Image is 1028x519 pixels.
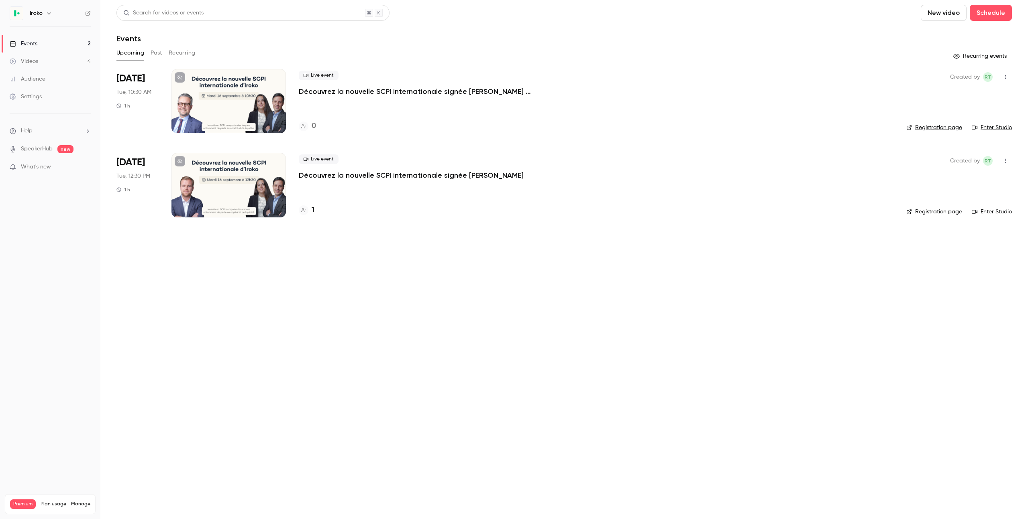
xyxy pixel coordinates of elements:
[983,72,993,82] span: Roxane Tranchard
[972,124,1012,132] a: Enter Studio
[299,87,540,96] a: Découvrez la nouvelle SCPI internationale signée [PERSON_NAME] (CGP)
[950,72,980,82] span: Created by
[116,153,159,217] div: Sep 16 Tue, 12:30 PM (Europe/Paris)
[985,156,991,166] span: RT
[10,57,38,65] div: Videos
[10,93,42,101] div: Settings
[116,72,145,85] span: [DATE]
[312,121,316,132] h4: 0
[299,170,524,180] a: Découvrez la nouvelle SCPI internationale signée [PERSON_NAME]
[123,9,204,17] div: Search for videos or events
[81,164,91,171] iframe: Noticeable Trigger
[10,499,36,509] span: Premium
[10,40,37,48] div: Events
[21,127,33,135] span: Help
[116,156,145,169] span: [DATE]
[21,163,51,171] span: What's new
[299,154,339,164] span: Live event
[169,47,196,59] button: Recurring
[950,50,1012,63] button: Recurring events
[71,501,90,507] a: Manage
[116,88,151,96] span: Tue, 10:30 AM
[299,205,314,216] a: 1
[299,71,339,80] span: Live event
[312,205,314,216] h4: 1
[116,47,144,59] button: Upcoming
[10,7,23,20] img: Iroko
[970,5,1012,21] button: Schedule
[950,156,980,166] span: Created by
[983,156,993,166] span: Roxane Tranchard
[985,72,991,82] span: RT
[921,5,967,21] button: New video
[116,172,150,180] span: Tue, 12:30 PM
[10,75,45,83] div: Audience
[10,127,91,135] li: help-dropdown-opener
[972,208,1012,216] a: Enter Studio
[116,69,159,133] div: Sep 16 Tue, 10:30 AM (Europe/Paris)
[116,34,141,43] h1: Events
[57,145,73,153] span: new
[299,121,316,132] a: 0
[116,103,130,109] div: 1 h
[21,145,53,153] a: SpeakerHub
[116,187,130,193] div: 1 h
[30,9,43,17] h6: Iroko
[41,501,66,507] span: Plan usage
[906,208,962,216] a: Registration page
[906,124,962,132] a: Registration page
[151,47,162,59] button: Past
